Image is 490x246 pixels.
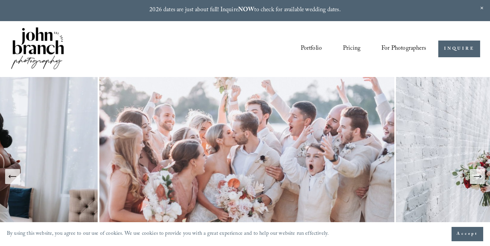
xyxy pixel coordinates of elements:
p: By using this website, you agree to our use of cookies. We use cookies to provide you with a grea... [7,229,329,240]
button: Accept [452,227,483,241]
a: Portfolio [301,43,322,56]
a: folder dropdown [381,43,426,56]
a: Pricing [343,43,360,56]
button: Previous Slide [5,169,20,184]
button: Next Slide [470,169,485,184]
span: For Photographers [381,43,426,55]
a: INQUIRE [438,41,480,57]
span: Accept [457,231,478,237]
img: John Branch IV Photography [10,26,65,72]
